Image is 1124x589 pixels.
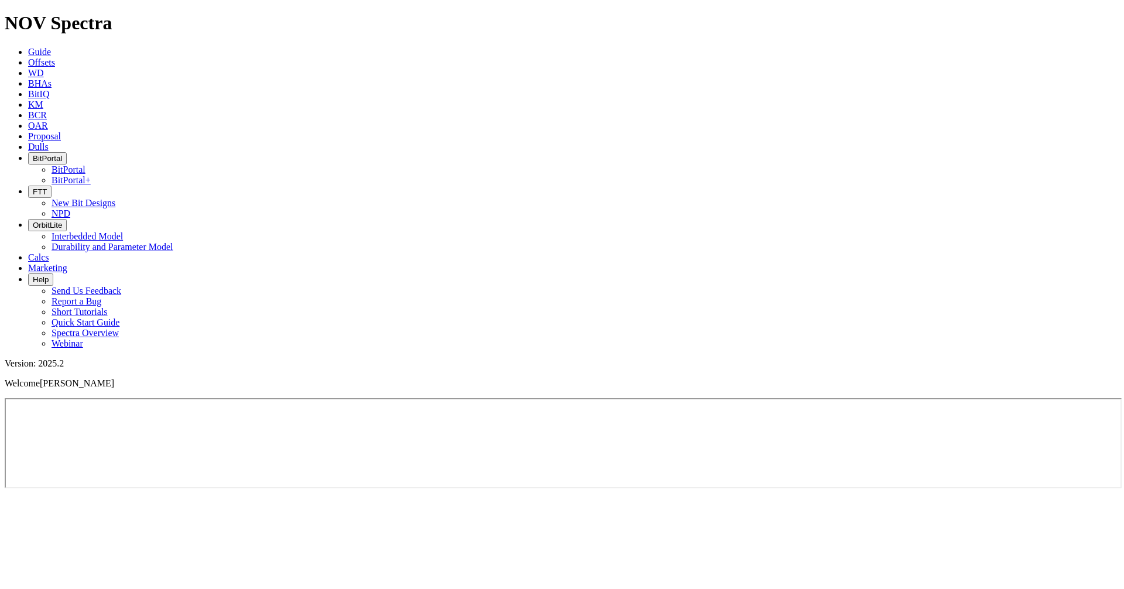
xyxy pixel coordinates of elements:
a: Dulls [28,142,49,152]
span: OrbitLite [33,221,62,230]
button: BitPortal [28,152,67,165]
a: KM [28,100,43,109]
a: Marketing [28,263,67,273]
span: [PERSON_NAME] [40,378,114,388]
a: Short Tutorials [52,307,108,317]
a: Interbedded Model [52,231,123,241]
a: Offsets [28,57,55,67]
button: Help [28,273,53,286]
a: Send Us Feedback [52,286,121,296]
span: BitPortal [33,154,62,163]
a: Calcs [28,252,49,262]
a: BCR [28,110,47,120]
a: BitIQ [28,89,49,99]
a: Guide [28,47,51,57]
div: Version: 2025.2 [5,358,1119,369]
a: New Bit Designs [52,198,115,208]
a: Report a Bug [52,296,101,306]
button: OrbitLite [28,219,67,231]
a: Webinar [52,338,83,348]
h1: NOV Spectra [5,12,1119,34]
a: BHAs [28,78,52,88]
span: Help [33,275,49,284]
a: Durability and Parameter Model [52,242,173,252]
p: Welcome [5,378,1119,389]
a: NPD [52,208,70,218]
span: FTT [33,187,47,196]
a: BitPortal+ [52,175,91,185]
button: FTT [28,186,52,198]
a: Quick Start Guide [52,317,119,327]
a: Spectra Overview [52,328,119,338]
a: OAR [28,121,48,131]
a: BitPortal [52,165,85,174]
a: Proposal [28,131,61,141]
a: WD [28,68,44,78]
